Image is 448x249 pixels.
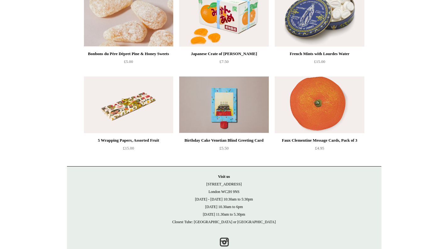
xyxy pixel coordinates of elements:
[123,146,134,150] span: £15.00
[86,137,172,144] div: 5 Wrapping Papers, Assorted Fruit
[275,137,364,162] a: Faux Clementine Message Cards, Pack of 3 £4.95
[219,146,229,150] span: £5.50
[124,59,133,64] span: £5.00
[179,76,268,133] a: Birthday Cake Venetian Blind Greeting Card Birthday Cake Venetian Blind Greeting Card
[276,137,362,144] div: Faux Clementine Message Cards, Pack of 3
[84,137,173,162] a: 5 Wrapping Papers, Assorted Fruit £15.00
[315,146,324,150] span: £4.95
[179,137,268,162] a: Birthday Cake Venetian Blind Greeting Card £5.50
[181,137,267,144] div: Birthday Cake Venetian Blind Greeting Card
[276,50,362,58] div: French Mints with Lourdes Water
[218,174,230,179] strong: Visit us
[219,59,229,64] span: £7.50
[217,235,231,249] a: Instagram
[86,50,172,58] div: Bonbons du Père Dépret Pine & Honey Sweets
[179,76,268,133] img: Birthday Cake Venetian Blind Greeting Card
[73,173,375,226] p: [STREET_ADDRESS] London WC2H 9NS [DATE] - [DATE] 10:30am to 5:30pm [DATE] 10.30am to 6pm [DATE] 1...
[179,50,268,76] a: Japanese Crate of [PERSON_NAME] £7.50
[84,76,173,133] img: 5 Wrapping Papers, Assorted Fruit
[314,59,325,64] span: £15.00
[181,50,267,58] div: Japanese Crate of [PERSON_NAME]
[84,76,173,133] a: 5 Wrapping Papers, Assorted Fruit 5 Wrapping Papers, Assorted Fruit
[275,50,364,76] a: French Mints with Lourdes Water £15.00
[275,76,364,133] a: Faux Clementine Message Cards, Pack of 3 Faux Clementine Message Cards, Pack of 3
[275,76,364,133] img: Faux Clementine Message Cards, Pack of 3
[84,50,173,76] a: Bonbons du Père Dépret Pine & Honey Sweets £5.00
